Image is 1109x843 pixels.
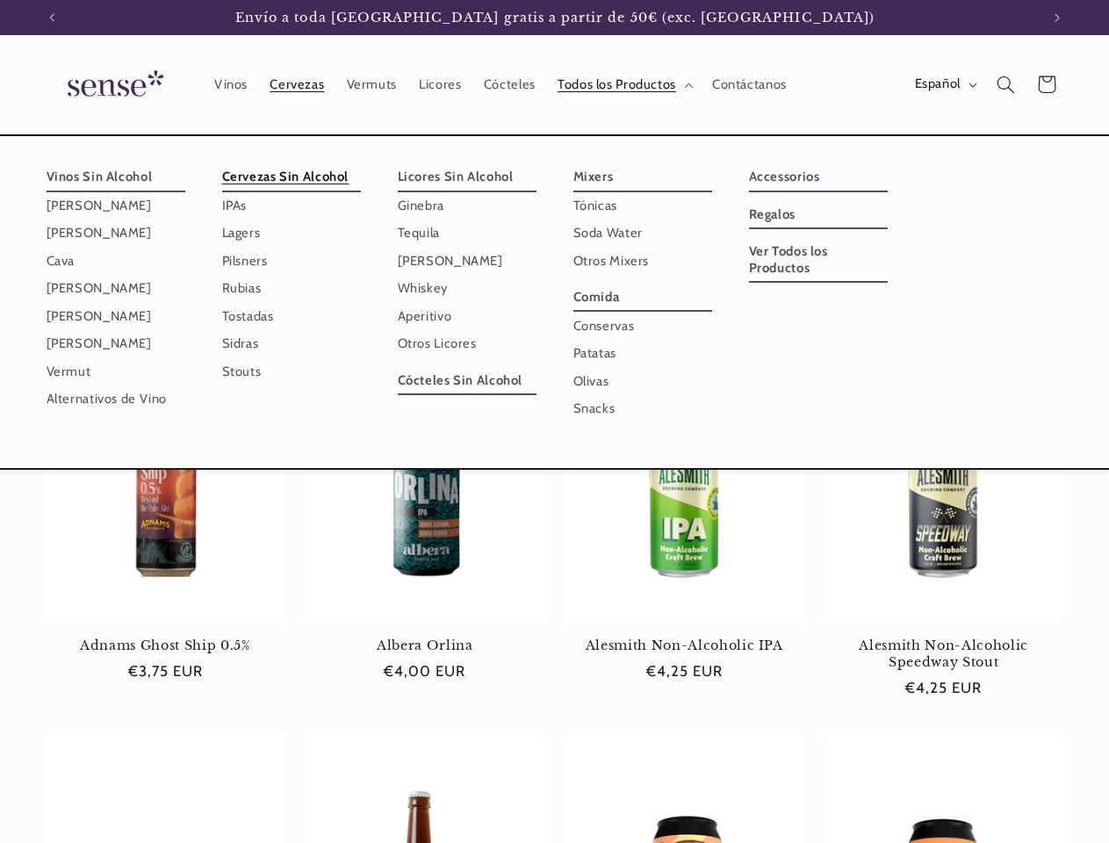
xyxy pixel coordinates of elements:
a: [PERSON_NAME] [47,330,185,357]
summary: Búsqueda [985,64,1026,104]
a: Tequila [398,220,536,247]
span: Licores [419,76,461,93]
span: Cervezas [270,76,324,93]
a: Vinos Sin Alcohol [47,163,185,191]
a: Stouts [222,357,361,385]
a: [PERSON_NAME] [47,275,185,302]
a: Cócteles Sin Alcohol [398,366,536,394]
a: Vermut [47,357,185,385]
a: Albera Orlina [306,638,544,653]
a: [PERSON_NAME] [47,303,185,330]
a: Soda Water [573,220,712,247]
a: Conservas [573,312,712,339]
a: Alternativos de Vino [47,385,185,413]
img: Sense [47,60,178,110]
a: Cervezas Sin Alcohol [222,163,361,191]
span: Español [915,75,961,94]
a: Ver Todos los Productos [749,238,888,283]
a: Aperitivo [398,303,536,330]
a: [PERSON_NAME] [398,248,536,275]
a: Snacks [573,395,712,422]
span: Envío a toda [GEOGRAPHIC_DATA] gratis a partir de 50€ (exc. [GEOGRAPHIC_DATA]) [235,10,875,25]
a: Patatas [573,340,712,367]
a: Cervezas [259,65,335,104]
a: Sense [40,53,185,117]
a: Tónicas [573,192,712,220]
span: Vermuts [347,76,397,93]
a: [PERSON_NAME] [47,192,185,220]
a: Mixers [573,163,712,191]
a: Otros Mixers [573,248,712,275]
a: Cócteles [472,65,546,104]
span: Contáctanos [712,76,787,93]
a: Vinos [203,65,258,104]
a: Alesmith Non-Alcoholic Speedway Stout [825,638,1063,670]
a: Regalos [749,201,888,229]
a: Tostadas [222,303,361,330]
span: Cócteles [484,76,536,93]
a: Contáctanos [701,65,797,104]
a: Ginebra [398,192,536,220]
a: Adnams Ghost Ship 0.5% [47,638,285,653]
a: Comida [573,284,712,312]
span: Vinos [214,76,248,93]
a: [PERSON_NAME] [47,220,185,247]
a: Licores Sin Alcohol [398,163,536,191]
span: Todos los Productos [558,76,676,93]
a: IPAs [222,192,361,220]
a: Lagers [222,220,361,247]
button: Español [904,67,985,102]
a: Pilsners [222,248,361,275]
a: Vermuts [335,65,408,104]
a: Otros Licores [398,330,536,357]
a: Cava [47,248,185,275]
a: Accessorios [749,163,888,191]
a: Rubias [222,275,361,302]
a: Alesmith Non-Alcoholic IPA [565,638,804,653]
a: Licores [408,65,473,104]
a: Olivas [573,367,712,394]
summary: Todos los Productos [546,65,701,104]
a: Whiskey [398,275,536,302]
a: Sidras [222,330,361,357]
